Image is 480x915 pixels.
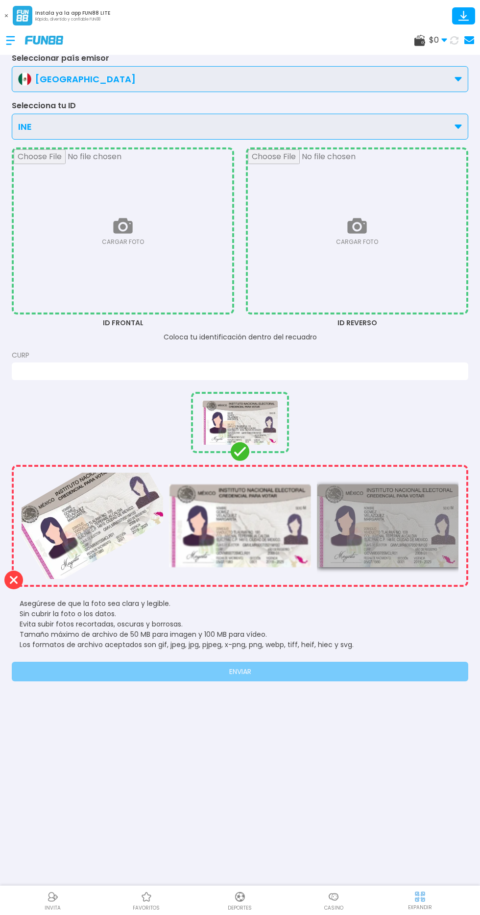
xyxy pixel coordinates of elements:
[20,599,468,609] li: Asegúrese de que la foto sea clara y legible.
[20,609,468,619] li: Sin cubrir la foto o los datos.
[35,17,110,23] p: Rápido, divertido y confiable FUN88
[429,34,447,46] span: $ 0
[6,890,99,912] a: ReferralReferralINVITA
[234,891,246,903] img: Deportes
[20,640,468,650] li: Los formatos de archivo aceptados son gif, jpeg, jpg, pjpeg, x-png, png, webp, tiff, heif, hiec y...
[133,904,160,912] p: favoritos
[47,891,59,903] img: Referral
[408,904,432,911] p: EXPANDIR
[20,629,468,640] li: Tamaño máximo de archivo de 50 MB para imagen y 100 MB para vídeo.
[317,484,458,567] img: ID Card
[14,318,232,328] p: ID FRONTAL
[228,904,252,912] p: Deportes
[25,36,63,44] img: Company Logo
[12,100,468,112] p: Selecciona tu ID
[20,619,468,629] li: Evita subir fotos recortadas, oscuras y borrosas.
[414,891,426,903] img: hide
[18,72,31,86] img: MÉXICO
[12,662,468,681] button: ENVIAR
[35,9,110,17] p: Instala ya la app FUN88 LITE
[287,890,381,912] a: CasinoCasinoCasino
[169,484,311,567] img: ID Card
[324,904,343,912] p: Casino
[12,52,468,64] p: Seleccionar país emisor
[12,332,468,342] p: Coloca tu identificación dentro del recuadro
[193,890,287,912] a: DeportesDeportesDeportes
[141,891,152,903] img: Casino Favoritos
[18,120,32,133] p: INE
[99,890,193,912] a: Casino FavoritosCasino Favoritosfavoritos
[45,904,61,912] p: INVITA
[10,444,174,586] img: ID Card
[248,318,466,328] p: ID REVERSO
[35,72,136,86] p: [GEOGRAPHIC_DATA]
[13,6,32,25] img: App Logo
[12,350,468,361] label: CURP
[328,891,339,903] img: Casino
[202,401,278,445] img: ID Card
